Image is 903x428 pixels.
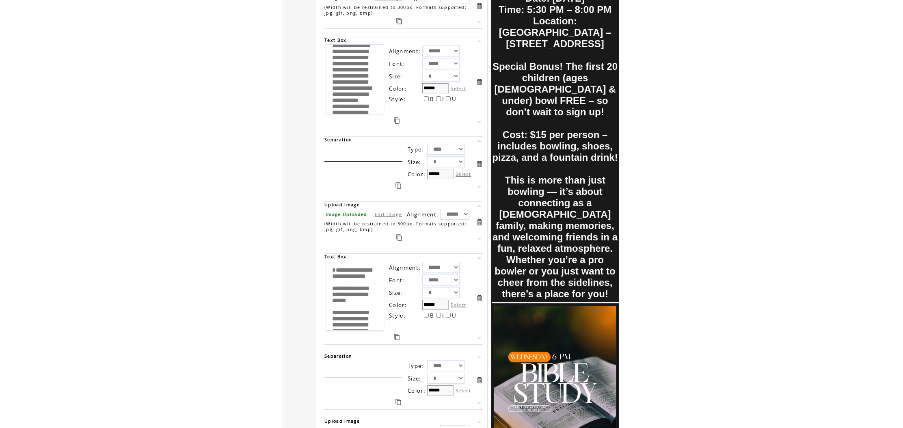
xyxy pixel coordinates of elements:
a: Move this item up [475,37,483,45]
span: (Width will be restrained to 300px. Formats supported: jpg, gif, png, bmp) [324,221,467,232]
a: Delete this item [475,376,483,384]
span: Type: [408,146,424,153]
a: Move this item up [475,418,483,426]
span: (Width will be restrained to 300px. Formats supported: jpg, gif, png, bmp) [324,4,467,16]
label: Select [456,171,471,177]
a: Move this item up [475,137,483,145]
a: Move this item down [475,19,483,26]
span: Alignment: [389,264,421,271]
a: Delete this item [475,294,483,302]
a: Move this item down [475,235,483,243]
span: Font: [389,60,405,67]
a: Delete this item [475,2,483,10]
a: Delete this item [475,218,483,226]
span: Font: [389,277,405,284]
span: U [452,95,456,103]
a: Delete this item [475,160,483,168]
a: Duplicate this item [394,334,400,340]
a: Move this item up [475,254,483,262]
span: Text Box [324,254,347,259]
label: Select [451,302,466,308]
a: Duplicate this item [395,182,401,189]
span: Size: [389,289,403,296]
span: I [442,95,444,103]
span: Color: [408,171,426,178]
span: Style: [389,95,406,103]
span: U [452,312,456,319]
a: Move this item down [475,400,483,407]
a: Edit Image [375,211,402,217]
a: Move this item down [475,183,483,191]
span: Type: [408,362,424,370]
span: Size: [389,73,403,80]
a: Move this item up [475,202,483,210]
label: Select [451,85,466,91]
a: Move this item up [475,353,483,361]
span: Style: [389,312,406,319]
span: Color: [389,301,407,309]
a: Move this item down [475,335,483,342]
span: Size: [408,158,421,166]
span: Alignment: [407,211,439,218]
span: B [430,312,434,319]
span: Image Uploaded [326,212,367,217]
a: Duplicate this item [396,234,402,241]
span: Color: [389,85,407,92]
span: Upload Image [324,202,360,208]
span: Upload Image [324,418,360,424]
a: Delete this item [475,78,483,86]
span: B [430,95,434,103]
span: Color: [408,387,426,394]
span: Separation [324,353,352,359]
a: Move this item down [475,118,483,126]
label: Select [456,387,471,393]
span: Text Box [324,37,347,43]
a: Duplicate this item [396,18,402,24]
span: Separation [324,137,352,143]
a: Duplicate this item [395,399,401,405]
span: Size: [408,375,421,382]
span: Alignment: [389,48,421,55]
span: I [442,312,444,319]
a: Duplicate this item [394,117,400,124]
